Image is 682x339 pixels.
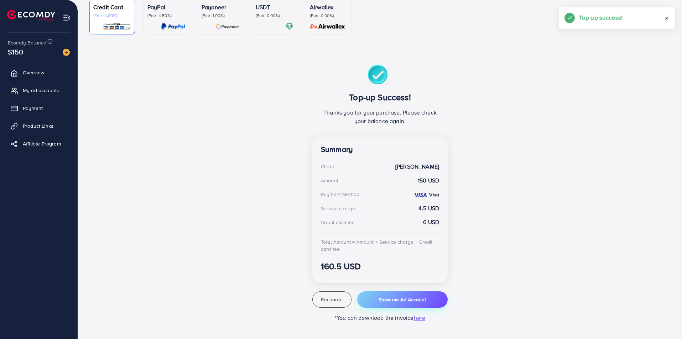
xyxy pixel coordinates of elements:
a: Overview [5,65,72,80]
img: image [63,49,70,56]
button: Recharge [312,291,352,308]
a: Payment [5,101,72,115]
span: $150 [6,44,25,59]
p: Airwallex [310,3,348,11]
img: card [285,22,293,31]
img: card [216,22,239,31]
p: (Fee: 1.00%) [202,13,239,18]
p: Thanks you for your purchase. Please check your balance again. [321,108,439,125]
h3: Top-up Success! [321,92,439,102]
strong: [PERSON_NAME] [395,163,439,171]
h3: 160.5 USD [321,261,439,271]
strong: 4.5 USD [418,204,439,212]
div: Service charge [321,205,355,212]
img: menu [63,14,71,22]
span: Show me Ad Account [379,296,426,303]
p: Payoneer [202,3,239,11]
span: Overview [23,69,44,76]
span: Ecomdy Balance [8,39,46,46]
div: Client [321,163,334,170]
div: Total Amount = Amount + Service charge + Credit card fee [321,238,439,253]
a: Affiliate Program [5,137,72,151]
img: card [308,22,348,31]
iframe: Chat [652,307,677,334]
div: Amount [321,177,338,184]
img: credit [413,192,427,198]
strong: Visa [429,191,439,198]
span: Product Links [23,122,53,129]
p: PayPal [147,3,185,11]
p: (Fee: 4.50%) [147,13,185,18]
span: My ad accounts [23,87,59,94]
span: Payment [23,105,43,112]
img: logo [7,10,55,21]
h4: Summary [321,145,439,154]
p: (Fee: 0.00%) [256,13,293,18]
img: card [161,22,185,31]
img: card [103,22,131,31]
span: Recharge [321,296,343,303]
strong: 150 USD [418,176,439,185]
button: Show me Ad Account [357,291,448,308]
img: success [368,65,393,86]
span: here [414,314,426,322]
h5: Top up success! [579,13,623,22]
div: Credit card fee [321,219,355,226]
div: Payment Method [321,191,359,198]
p: (Fee: 0.00%) [310,13,348,18]
span: Affiliate Program [23,140,61,147]
a: My ad accounts [5,83,72,97]
strong: 6 USD [423,218,439,226]
p: *You can download the invoice [312,313,448,322]
p: USDT [256,3,293,11]
p: (Fee: 4.00%) [93,13,131,18]
a: Product Links [5,119,72,133]
p: Credit Card [93,3,131,11]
